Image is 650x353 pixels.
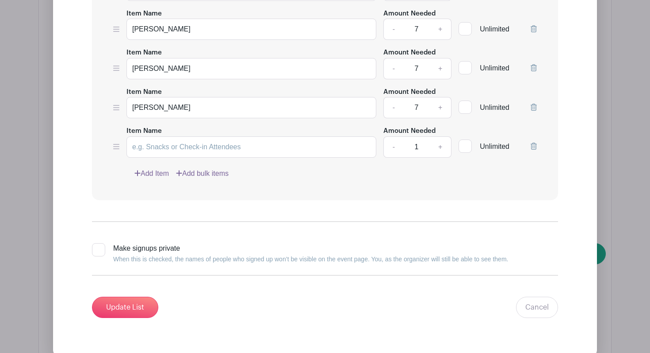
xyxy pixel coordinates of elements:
label: Item Name [126,48,162,58]
span: Unlimited [480,25,509,33]
input: e.g. Snacks or Check-in Attendees [126,97,376,118]
a: - [383,58,404,79]
a: Add Item [134,168,169,179]
div: Make signups private [113,243,508,264]
label: Amount Needed [383,9,436,19]
label: Item Name [126,9,162,19]
input: e.g. Snacks or Check-in Attendees [126,19,376,40]
a: - [383,19,404,40]
span: Unlimited [480,104,509,111]
a: Cancel [516,297,558,318]
a: + [429,19,451,40]
label: Amount Needed [383,126,436,136]
small: When this is checked, the names of people who signed up won’t be visible on the event page. You, ... [113,256,508,263]
label: Item Name [126,126,162,136]
a: + [429,58,451,79]
a: Add bulk items [176,168,229,179]
input: e.g. Snacks or Check-in Attendees [126,136,376,158]
span: Unlimited [480,64,509,72]
a: - [383,136,404,158]
input: e.g. Snacks or Check-in Attendees [126,58,376,79]
span: Unlimited [480,143,509,150]
input: Update List [92,297,158,318]
a: - [383,97,404,118]
a: + [429,136,451,158]
label: Amount Needed [383,48,436,58]
a: + [429,97,451,118]
label: Amount Needed [383,87,436,97]
label: Item Name [126,87,162,97]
